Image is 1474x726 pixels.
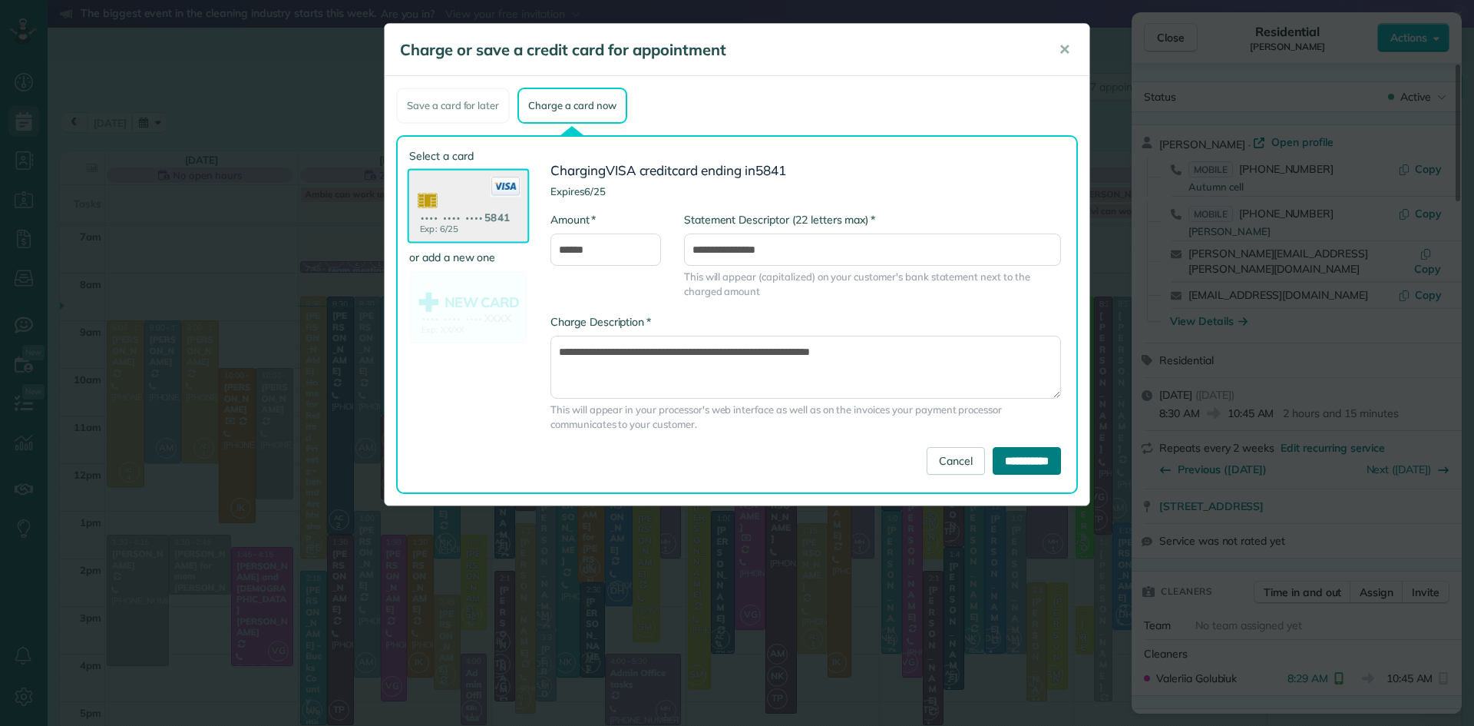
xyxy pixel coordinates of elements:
h3: Charging card ending in [550,164,1061,178]
label: Amount [550,212,596,227]
h5: Charge or save a credit card for appointment [400,39,1037,61]
label: Select a card [409,148,527,164]
a: Cancel [927,447,985,475]
label: or add a new one [409,250,527,265]
span: This will appear in your processor's web interface as well as on the invoices your payment proces... [550,403,1061,432]
span: 5841 [755,162,786,178]
span: This will appear (capitalized) on your customer's bank statement next to the charged amount [684,270,1061,299]
h4: Expires [550,186,1061,197]
div: Save a card for later [396,88,510,124]
span: credit [640,162,673,178]
label: Statement Descriptor (22 letters max) [684,212,875,227]
span: VISA [606,162,636,178]
label: Charge Description [550,314,651,330]
span: ✕ [1059,41,1070,58]
span: 6/25 [584,185,606,197]
div: Charge a card now [517,88,626,124]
